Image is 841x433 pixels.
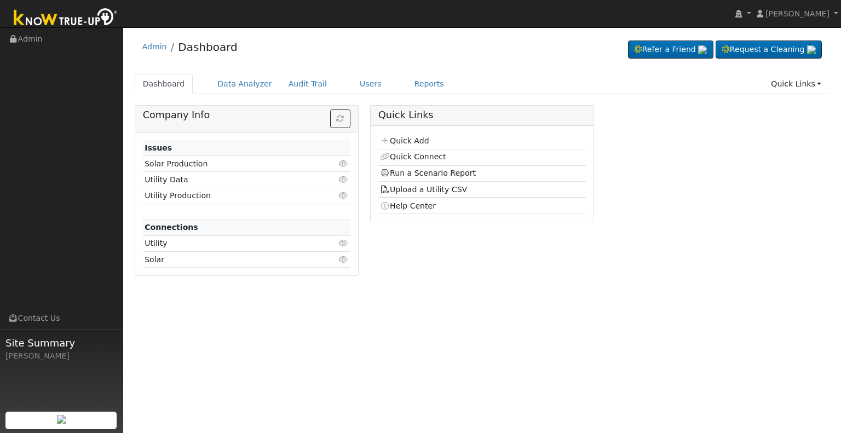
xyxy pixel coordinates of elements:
img: Know True-Up [8,6,123,31]
a: Reports [406,74,452,94]
a: Dashboard [178,41,238,54]
td: Solar [143,252,317,268]
a: Upload a Utility CSV [380,185,467,194]
img: retrieve [807,45,816,54]
i: Click to view [339,239,349,247]
i: Click to view [339,192,349,199]
strong: Issues [145,143,172,152]
td: Utility Data [143,172,317,188]
h5: Company Info [143,109,350,121]
a: Quick Links [763,74,830,94]
a: Dashboard [135,74,193,94]
strong: Connections [145,223,198,232]
i: Click to view [339,256,349,263]
a: Help Center [380,201,436,210]
a: Run a Scenario Report [380,169,476,177]
a: Refer a Friend [628,41,713,59]
a: Admin [142,42,167,51]
a: Data Analyzer [209,74,280,94]
span: Site Summary [5,336,117,350]
h5: Quick Links [378,109,586,121]
a: Quick Connect [380,152,446,161]
td: Solar Production [143,156,317,172]
td: Utility Production [143,188,317,204]
img: retrieve [57,415,66,424]
img: retrieve [698,45,707,54]
a: Users [352,74,390,94]
a: Audit Trail [280,74,335,94]
i: Click to view [339,160,349,168]
div: [PERSON_NAME] [5,350,117,362]
i: Click to view [339,176,349,183]
td: Utility [143,235,317,251]
a: Quick Add [380,136,429,145]
span: [PERSON_NAME] [765,9,830,18]
a: Request a Cleaning [716,41,822,59]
